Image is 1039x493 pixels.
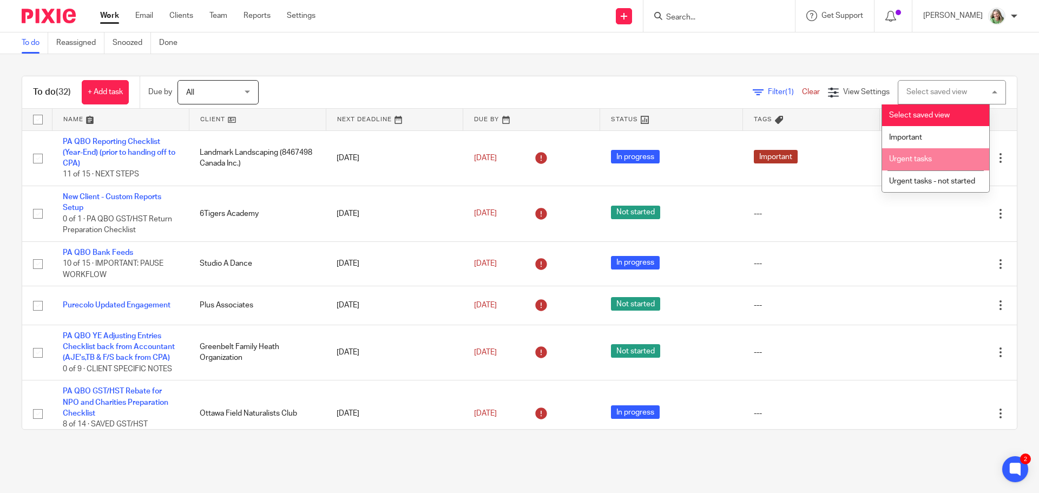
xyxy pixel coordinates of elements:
span: [DATE] [474,154,497,162]
div: --- [754,258,869,269]
a: Reassigned [56,32,104,54]
span: Important [754,150,798,163]
a: Work [100,10,119,21]
span: 0 of 9 · CLIENT SPECIFIC NOTES [63,365,172,373]
div: --- [754,347,869,358]
span: (32) [56,88,71,96]
span: Urgent tasks - not started [889,178,975,185]
td: Studio A Dance [189,241,326,286]
td: [DATE] [326,241,463,286]
a: PA QBO Reporting Checklist (Year-End) (prior to handing off to CPA) [63,138,175,168]
td: [DATE] [326,380,463,447]
span: In progress [611,405,660,419]
td: Ottawa Field Naturalists Club [189,380,326,447]
a: Email [135,10,153,21]
span: [DATE] [474,301,497,309]
a: PA QBO YE Adjusting Entries Checklist back from Accountant (AJE's,TB & F/S back from CPA) [63,332,175,362]
img: Pixie [22,9,76,23]
p: Due by [148,87,172,97]
span: Not started [611,206,660,219]
span: Get Support [821,12,863,19]
span: View Settings [843,88,890,96]
span: Urgent tasks [889,155,932,163]
span: All [186,89,194,96]
div: Select saved view [906,88,967,96]
input: Search [665,13,762,23]
td: [DATE] [326,186,463,242]
span: (1) [785,88,794,96]
span: 0 of 1 · PA QBO GST/HST Return Preparation Checklist [63,215,172,234]
td: [DATE] [326,286,463,325]
a: New Client - Custom Reports Setup [63,193,161,212]
td: [DATE] [326,325,463,380]
a: Team [209,10,227,21]
a: PA QBO Bank Feeds [63,249,133,257]
a: To do [22,32,48,54]
span: [DATE] [474,210,497,218]
td: [DATE] [326,130,463,186]
a: Clients [169,10,193,21]
a: PA QBO GST/HST Rebate for NPO and Charities Preparation Checklist [63,387,168,417]
a: Purecolo Updated Engagement [63,301,170,309]
img: KC%20Photo.jpg [988,8,1005,25]
div: --- [754,208,869,219]
a: Clear [802,88,820,96]
span: Tags [754,116,772,122]
span: Select saved view [889,111,950,119]
span: Important [889,134,922,141]
a: Reports [244,10,271,21]
span: [DATE] [474,260,497,267]
p: [PERSON_NAME] [923,10,983,21]
div: --- [754,300,869,311]
a: Settings [287,10,315,21]
div: 2 [1020,453,1031,464]
span: Not started [611,297,660,311]
td: 6Tigers Academy [189,186,326,242]
span: [DATE] [474,349,497,356]
a: + Add task [82,80,129,104]
span: Not started [611,344,660,358]
span: 8 of 14 · SAVED GST/HST REPORTS TO CLIENT FOLDER [63,420,166,439]
span: 11 of 15 · NEXT STEPS [63,171,139,179]
div: --- [754,408,869,419]
span: 10 of 15 · IMPORTANT: PAUSE WORKFLOW [63,260,163,279]
td: Landmark Landscaping (8467498 Canada Inc.) [189,130,326,186]
a: Snoozed [113,32,151,54]
span: [DATE] [474,410,497,417]
td: Plus Associates [189,286,326,325]
h1: To do [33,87,71,98]
span: Filter [768,88,802,96]
a: Done [159,32,186,54]
span: In progress [611,150,660,163]
td: Greenbelt Family Heath Organization [189,325,326,380]
span: In progress [611,256,660,269]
